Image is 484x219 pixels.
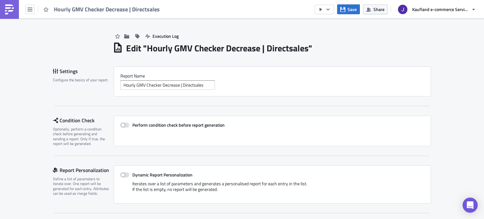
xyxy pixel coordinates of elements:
[3,16,301,21] p: The GMV of the last hour shows strong reduction compared to the same hour the day before. The GMV...
[142,9,147,14] strong: 🚨
[132,122,225,128] strong: Perform condition check before report generation
[126,43,312,54] h1: Edit " Hourly GMV Checker Decrease | Directsales "
[53,176,110,196] div: Define a list of parameters to iterate over. One report will be generated for each entry. Attribu...
[153,33,179,39] span: Execution Log
[363,4,388,14] button: Share
[53,127,110,146] div: Optionally, perform a condition check before generating and sending a report. Only if true, the r...
[53,165,114,175] div: Report Personalization
[53,116,114,125] div: Condition Check
[412,6,469,13] span: Kaufland e-commerce Services GmbH & Co. KG
[120,181,424,197] div: Iterates over a list of parameters and generates a personalised report for each entry in the list...
[62,23,71,28] a: here
[120,73,424,79] label: Report Nam﻿e
[337,4,360,14] button: Save
[3,3,301,8] p: Suspicious GMV Behavior detected - Hourly GMV Checker Decrease
[348,6,357,13] span: Save
[8,9,142,14] strong: The GMV of the last hour shows a strong decrease from [DATE].
[463,198,478,213] div: Open Intercom Messenger
[142,31,182,41] button: Execution Log
[397,4,408,15] img: Avatar
[3,23,301,28] p: More information can be found
[373,6,384,13] span: Share
[53,78,110,82] div: Configure the basics of your report.
[54,6,160,13] span: Hourly GMV Checker Decrease | Directsales
[53,66,114,76] div: Settings
[4,4,14,14] img: PushMetrics
[394,3,479,16] button: Kaufland e-commerce Services GmbH & Co. KG
[132,171,193,178] strong: Dynamic Report Personalization
[3,3,301,28] body: Rich Text Area. Press ALT-0 for help.
[3,9,8,14] strong: 🚨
